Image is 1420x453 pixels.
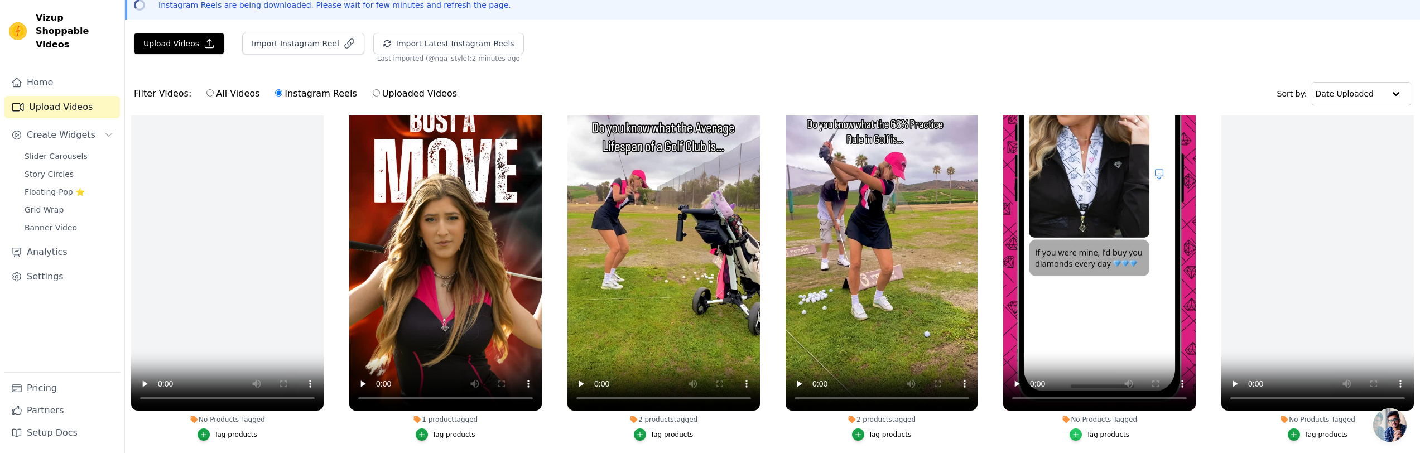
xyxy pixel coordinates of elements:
[36,11,115,51] span: Vizup Shoppable Videos
[4,96,120,118] a: Upload Videos
[198,428,257,441] button: Tag products
[869,430,912,439] div: Tag products
[25,222,77,233] span: Banner Video
[9,22,27,40] img: Vizup
[275,89,282,97] input: Instagram Reels
[1003,415,1196,424] div: No Products Tagged
[4,422,120,444] a: Setup Docs
[373,89,380,97] input: Uploaded Videos
[1086,430,1129,439] div: Tag products
[852,428,912,441] button: Tag products
[18,166,120,182] a: Story Circles
[373,33,524,54] button: Import Latest Instagram Reels
[242,33,364,54] button: Import Instagram Reel
[206,86,260,101] label: All Videos
[4,71,120,94] a: Home
[4,124,120,146] button: Create Widgets
[567,415,760,424] div: 2 products tagged
[651,430,694,439] div: Tag products
[377,54,520,63] span: Last imported (@ nga_style ): 2 minutes ago
[134,33,224,54] button: Upload Videos
[1305,430,1347,439] div: Tag products
[27,128,95,142] span: Create Widgets
[18,148,120,164] a: Slider Carousels
[4,241,120,263] a: Analytics
[275,86,357,101] label: Instagram Reels
[1221,415,1414,424] div: No Products Tagged
[214,430,257,439] div: Tag products
[349,415,542,424] div: 1 product tagged
[25,151,88,162] span: Slider Carousels
[4,266,120,288] a: Settings
[372,86,458,101] label: Uploaded Videos
[134,81,463,107] div: Filter Videos:
[786,415,978,424] div: 2 products tagged
[416,428,475,441] button: Tag products
[206,89,214,97] input: All Videos
[634,428,694,441] button: Tag products
[18,220,120,235] a: Banner Video
[4,377,120,399] a: Pricing
[1070,428,1129,441] button: Tag products
[1373,408,1407,442] div: Open chat
[131,415,324,424] div: No Products Tagged
[432,430,475,439] div: Tag products
[4,399,120,422] a: Partners
[18,184,120,200] a: Floating-Pop ⭐
[25,186,85,197] span: Floating-Pop ⭐
[25,204,64,215] span: Grid Wrap
[1277,82,1412,105] div: Sort by:
[18,202,120,218] a: Grid Wrap
[1288,428,1347,441] button: Tag products
[25,168,74,180] span: Story Circles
